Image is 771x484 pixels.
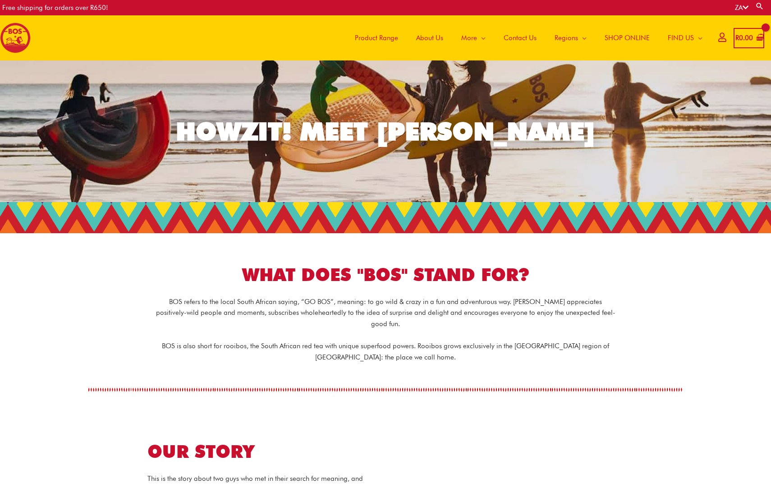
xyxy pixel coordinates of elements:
h1: WHAT DOES "BOS" STAND FOR? [133,263,638,287]
a: Contact Us [495,15,546,60]
p: BOS is also short for rooibos, the South African red tea with unique superfood powers. Rooibos gr... [156,341,615,363]
div: HOWZIT! MEET [PERSON_NAME] [176,119,595,144]
a: Search button [755,2,764,10]
a: More [452,15,495,60]
h1: OUR STORY [147,439,372,464]
a: ZA [735,4,748,12]
span: FIND US [668,24,694,51]
span: SHOP ONLINE [605,24,650,51]
span: Regions [555,24,578,51]
a: Regions [546,15,596,60]
span: More [461,24,477,51]
span: About Us [416,24,443,51]
nav: Site Navigation [339,15,711,60]
a: View Shopping Cart, empty [734,28,764,48]
p: BOS refers to the local South African saying, “GO BOS”, meaning: to go wild & crazy in a fun and ... [156,296,615,330]
span: R [735,34,739,42]
a: Product Range [346,15,407,60]
a: About Us [407,15,452,60]
span: Product Range [355,24,398,51]
bdi: 0.00 [735,34,753,42]
span: Contact Us [504,24,537,51]
a: SHOP ONLINE [596,15,659,60]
